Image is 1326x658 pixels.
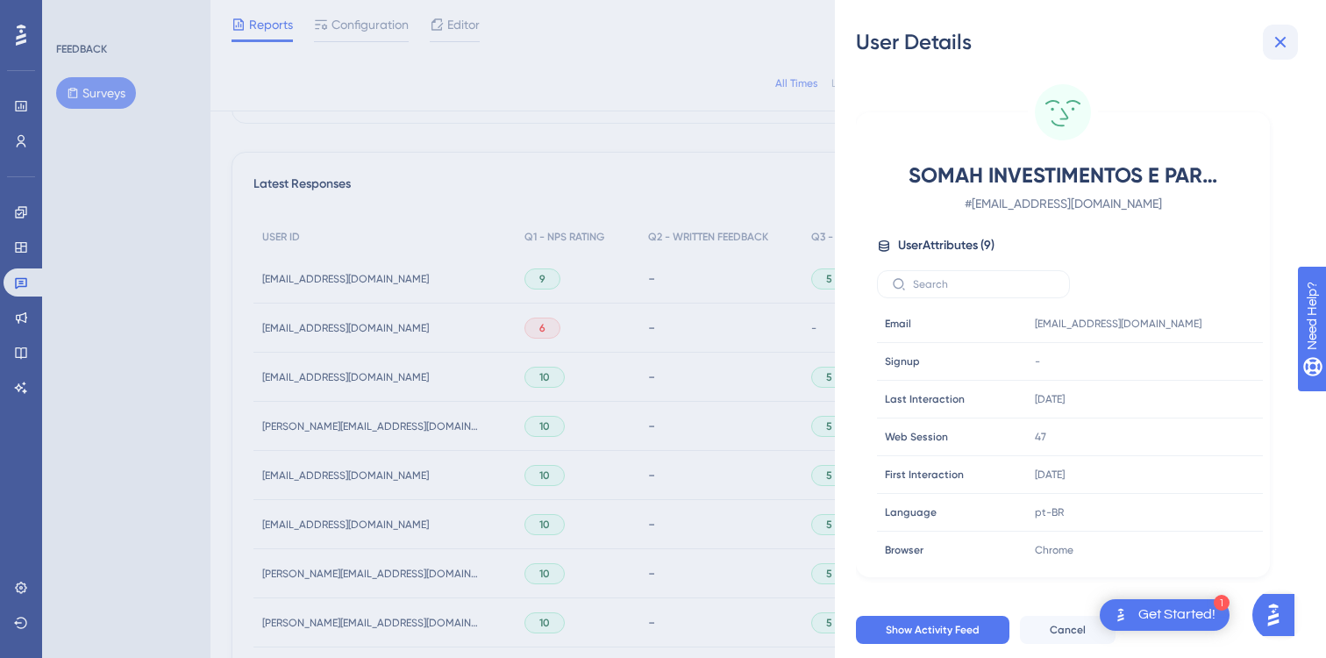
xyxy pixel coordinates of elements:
[1035,317,1201,331] span: [EMAIL_ADDRESS][DOMAIN_NAME]
[1020,616,1116,644] button: Cancel
[898,235,994,256] span: User Attributes ( 9 )
[1100,599,1230,631] div: Open Get Started! checklist, remaining modules: 1
[1035,393,1065,405] time: [DATE]
[1138,605,1215,625] div: Get Started!
[909,161,1217,190] span: SOMAH INVESTIMENTOS E PARTICIPACOES
[885,430,948,444] span: Web Session
[913,278,1055,290] input: Search
[885,543,923,557] span: Browser
[886,623,980,637] span: Show Activity Feed
[1035,430,1046,444] span: 47
[885,392,965,406] span: Last Interaction
[1252,589,1305,641] iframe: UserGuiding AI Assistant Launcher
[1035,468,1065,481] time: [DATE]
[885,505,937,519] span: Language
[885,317,911,331] span: Email
[1110,604,1131,626] img: launcher-image-alternative-text
[1035,505,1064,519] span: pt-BR
[909,193,1217,214] span: # [EMAIL_ADDRESS][DOMAIN_NAME]
[856,28,1305,56] div: User Details
[885,354,920,368] span: Signup
[1050,623,1086,637] span: Cancel
[41,4,110,25] span: Need Help?
[856,616,1009,644] button: Show Activity Feed
[885,468,964,482] span: First Interaction
[1214,595,1230,611] div: 1
[1035,543,1073,557] span: Chrome
[1035,354,1040,368] span: -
